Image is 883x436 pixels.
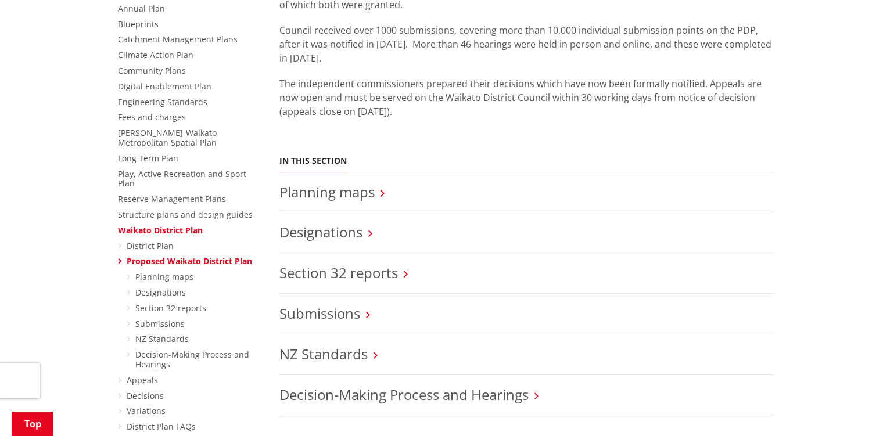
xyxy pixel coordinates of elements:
a: Play, Active Recreation and Sport Plan [118,168,246,189]
a: Structure plans and design guides [118,209,253,220]
a: Annual Plan [118,3,165,14]
a: Planning maps [279,182,375,201]
p: Council received over 1000 submissions, covering more than 10,000 individual submission points on... [279,23,774,65]
a: NZ Standards [135,333,189,344]
a: Decisions [127,390,164,401]
a: Proposed Waikato District Plan [127,255,252,266]
a: Submissions [279,304,360,323]
a: Long Term Plan [118,153,178,164]
a: Section 32 reports [279,263,398,282]
h5: In this section [279,156,347,166]
a: Waikato District Plan [118,225,203,236]
a: Decision-Making Process and Hearings [135,349,249,370]
a: Decision-Making Process and Hearings [279,385,529,404]
a: Designations [279,222,362,242]
a: Submissions [135,318,185,329]
a: Appeals [127,374,158,385]
a: Community Plans [118,65,186,76]
a: Engineering Standards [118,96,207,107]
a: Blueprints [118,19,159,30]
a: Planning maps [135,271,193,282]
a: Variations [127,405,166,416]
a: Digital Enablement Plan [118,81,211,92]
a: Top [12,412,53,436]
a: Catchment Management Plans [118,34,238,45]
a: Section 32 reports [135,302,206,314]
a: Reserve Management Plans [118,193,226,204]
p: The independent commissioners prepared their decisions which have now been formally notified. App... [279,77,774,118]
iframe: Messenger Launcher [830,387,871,429]
a: Designations [135,287,186,298]
a: Climate Action Plan [118,49,193,60]
a: District Plan FAQs [127,421,196,432]
a: [PERSON_NAME]-Waikato Metropolitan Spatial Plan [118,127,217,148]
a: NZ Standards [279,344,368,363]
a: Fees and charges [118,111,186,122]
a: District Plan [127,240,174,251]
